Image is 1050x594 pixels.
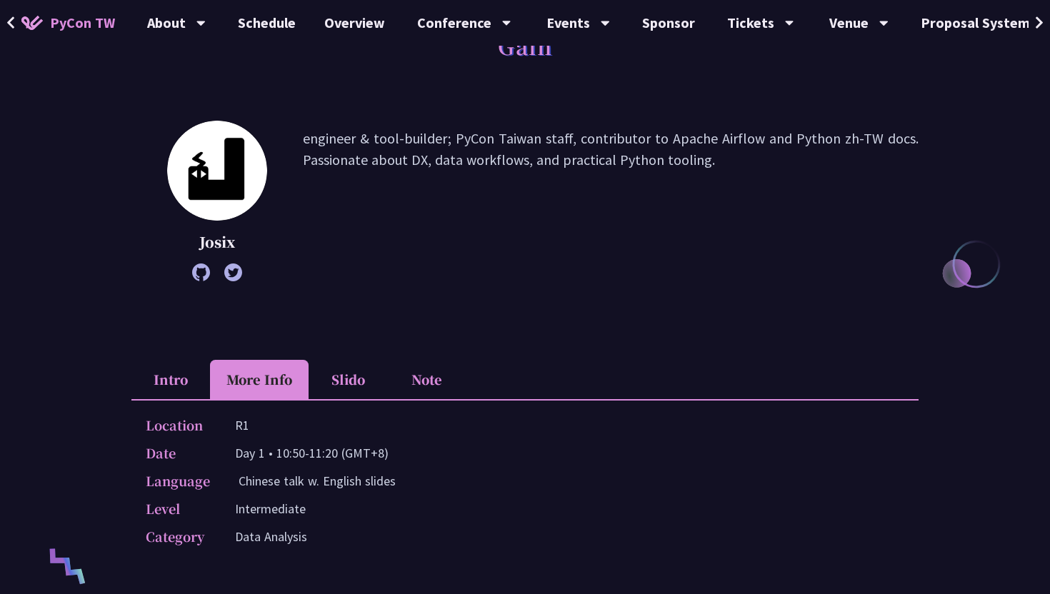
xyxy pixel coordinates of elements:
[146,526,206,547] p: Category
[235,526,307,547] p: Data Analysis
[167,231,267,253] p: Josix
[146,443,206,463] p: Date
[309,360,387,399] li: Slido
[235,498,306,519] p: Intermediate
[146,498,206,519] p: Level
[146,415,206,436] p: Location
[21,16,43,30] img: Home icon of PyCon TW 2025
[235,443,389,463] p: Day 1 • 10:50-11:20 (GMT+8)
[167,121,267,221] img: Josix
[239,470,396,491] p: Chinese talk w. English slides
[7,5,129,41] a: PyCon TW
[131,360,210,399] li: Intro
[387,360,466,399] li: Note
[210,360,309,399] li: More Info
[303,128,919,274] p: engineer & tool-builder; PyCon Taiwan staff, contributor to Apache Airflow and Python zh-TW docs....
[50,12,115,34] span: PyCon TW
[146,470,210,491] p: Language
[235,415,249,436] p: R1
